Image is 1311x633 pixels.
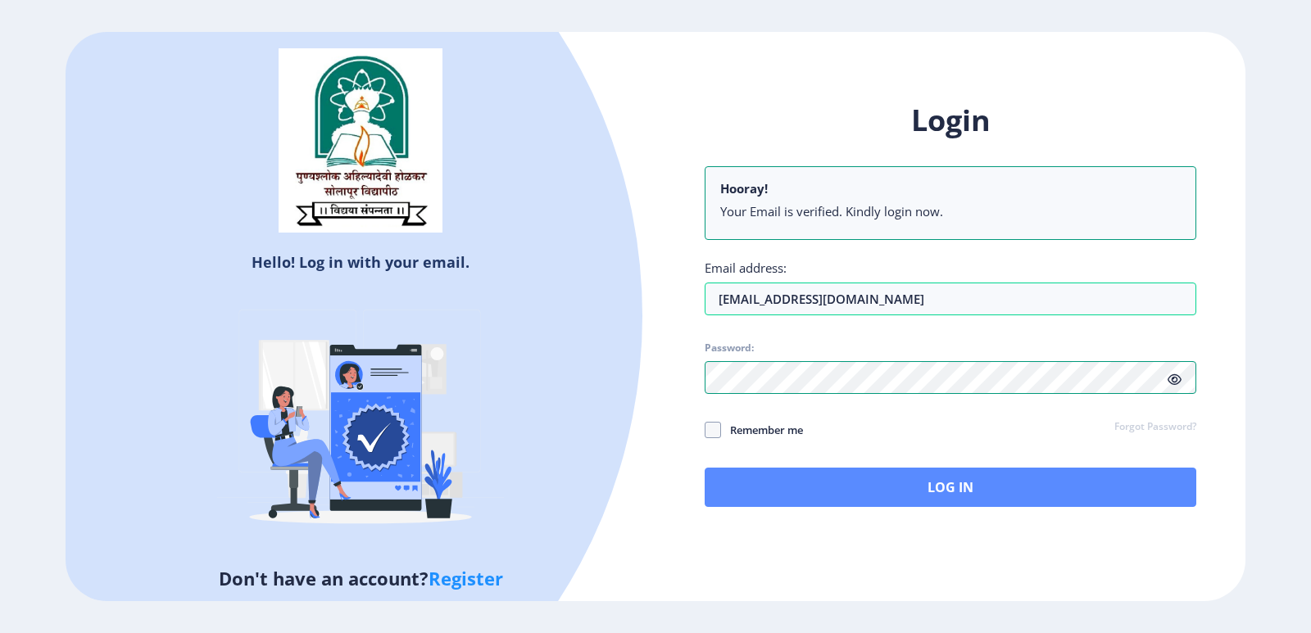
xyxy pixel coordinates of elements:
[721,420,803,440] span: Remember me
[705,468,1196,507] button: Log In
[705,260,787,276] label: Email address:
[1114,420,1196,435] a: Forgot Password?
[429,566,503,590] a: Register
[705,101,1196,140] h1: Login
[705,341,754,355] label: Password:
[720,180,768,197] b: Hooray!
[279,48,442,233] img: sulogo.png
[78,565,643,591] h5: Don't have an account?
[720,203,1181,219] li: Your Email is verified. Kindly login now.
[217,278,504,565] img: Verified-rafiki.svg
[705,283,1196,315] input: Email address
